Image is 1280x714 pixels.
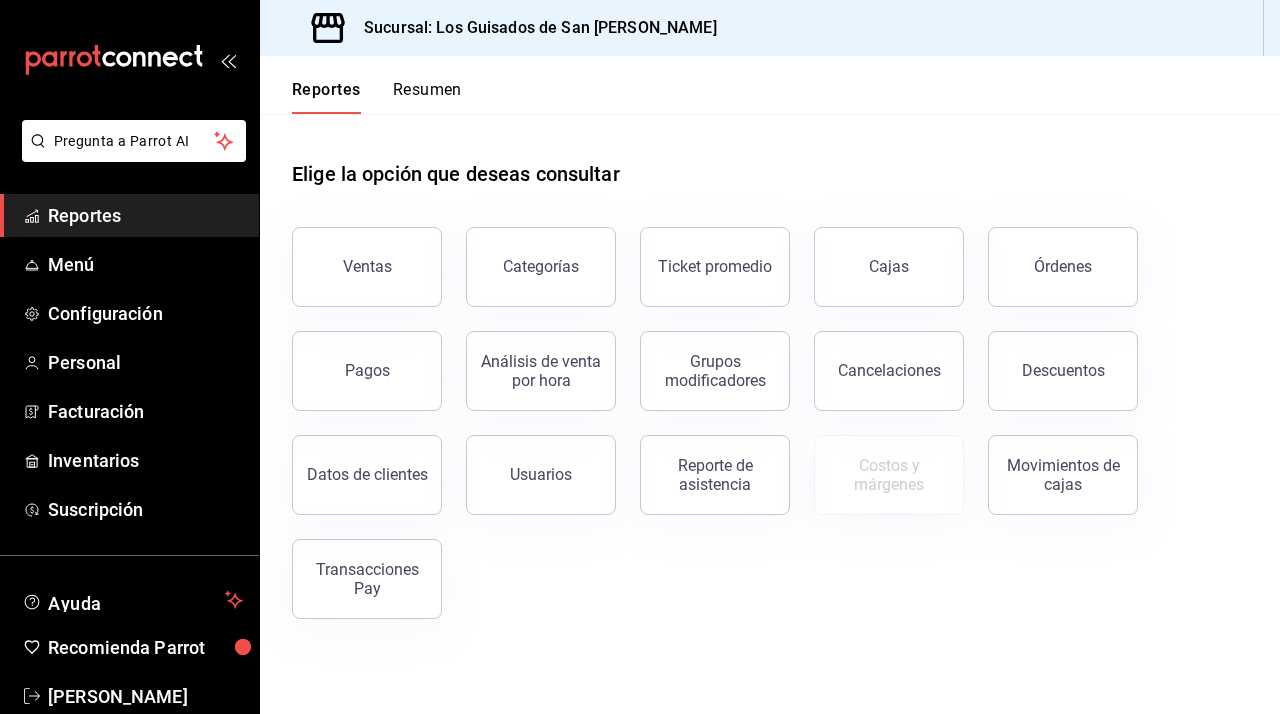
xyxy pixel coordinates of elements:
[653,352,777,390] div: Grupos modificadores
[48,634,243,661] span: Recomienda Parrot
[814,331,964,411] button: Cancelaciones
[510,465,572,484] div: Usuarios
[22,120,246,162] button: Pregunta a Parrot AI
[466,435,616,515] button: Usuarios
[814,435,964,515] button: Contrata inventarios para ver este reporte
[658,257,772,276] div: Ticket promedio
[838,361,941,380] div: Cancelaciones
[988,435,1138,515] button: Movimientos de cajas
[48,300,243,327] span: Configuración
[48,496,243,523] span: Suscripción
[292,331,442,411] button: Pagos
[503,257,579,276] div: Categorías
[220,52,236,68] button: open_drawer_menu
[48,202,243,229] span: Reportes
[48,447,243,474] span: Inventarios
[640,435,790,515] button: Reporte de asistencia
[54,131,215,152] span: Pregunta a Parrot AI
[640,331,790,411] button: Grupos modificadores
[1022,361,1105,380] div: Descuentos
[307,465,428,484] div: Datos de clientes
[292,227,442,307] button: Ventas
[466,227,616,307] button: Categorías
[48,349,243,376] span: Personal
[479,352,603,390] div: Análisis de venta por hora
[466,331,616,411] button: Análisis de venta por hora
[345,361,390,380] div: Pagos
[343,257,392,276] div: Ventas
[988,331,1138,411] button: Descuentos
[292,435,442,515] button: Datos de clientes
[827,456,951,494] div: Costos y márgenes
[1034,257,1092,276] div: Órdenes
[814,227,964,307] button: Cajas
[393,80,462,114] button: Resumen
[305,560,429,598] div: Transacciones Pay
[48,588,217,612] span: Ayuda
[292,159,620,189] h1: Elige la opción que deseas consultar
[988,227,1138,307] button: Órdenes
[14,145,246,166] a: Pregunta a Parrot AI
[292,80,361,114] button: Reportes
[640,227,790,307] button: Ticket promedio
[48,251,243,278] span: Menú
[292,80,462,114] div: navigation tabs
[48,683,243,710] span: [PERSON_NAME]
[869,257,909,276] div: Cajas
[292,539,442,619] button: Transacciones Pay
[1001,456,1125,494] div: Movimientos de cajas
[48,398,243,425] span: Facturación
[348,16,717,40] h3: Sucursal: Los Guisados de San [PERSON_NAME]
[653,456,777,494] div: Reporte de asistencia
